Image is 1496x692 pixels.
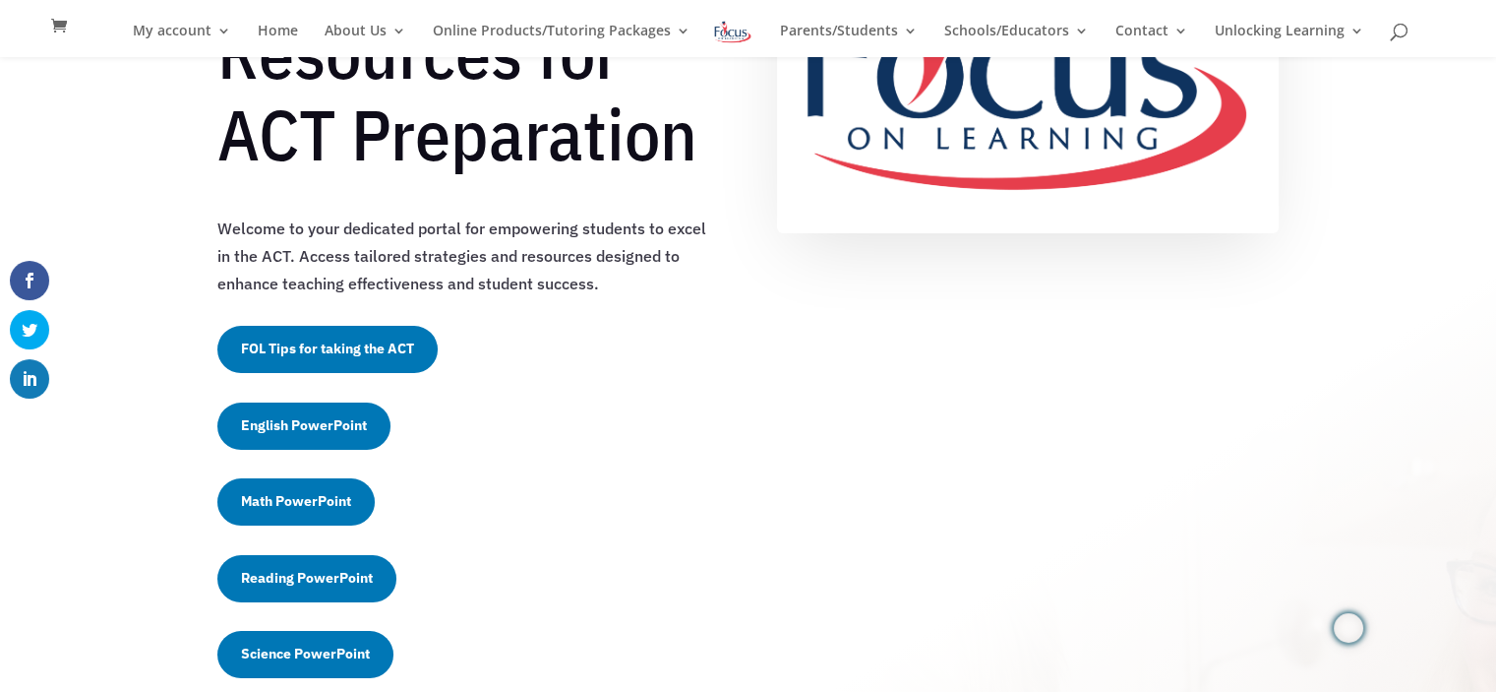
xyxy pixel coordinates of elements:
[258,24,298,57] a: Home
[780,24,918,57] a: Parents/Students
[433,24,690,57] a: Online Products/Tutoring Packages
[217,326,438,373] a: FOL Tips for taking the ACT
[712,18,753,46] img: Focus on Learning
[1115,24,1188,57] a: Contact
[325,24,406,57] a: About Us
[133,24,231,57] a: My account
[217,215,719,297] p: Welcome to your dedicated portal for empowering students to excel in the ACT. Access tailored str...
[217,403,390,450] a: English PowerPoint
[1215,24,1364,57] a: Unlocking Learning
[944,24,1089,57] a: Schools/Educators
[217,631,393,678] a: Science PowerPoint
[217,478,375,526] a: Math PowerPoint
[217,555,396,602] a: Reading PowerPoint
